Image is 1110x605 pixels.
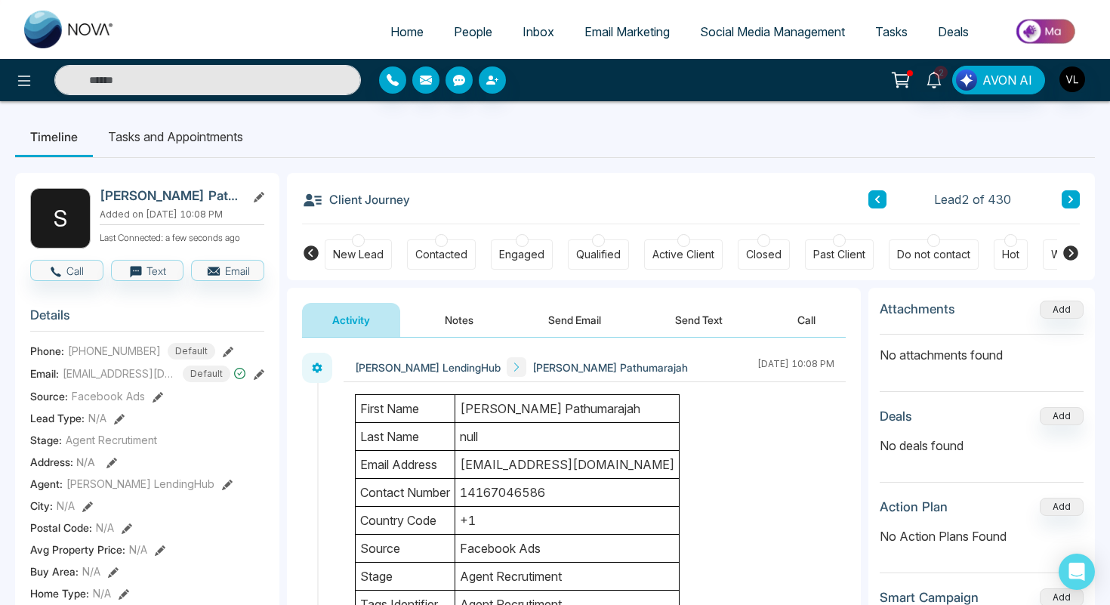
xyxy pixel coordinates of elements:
span: [PERSON_NAME] Pathumarajah [532,360,688,375]
span: 2 [934,66,948,79]
span: People [454,24,492,39]
div: Do not contact [897,247,970,262]
span: Default [168,343,215,360]
a: Tasks [860,17,923,46]
span: N/A [82,563,100,579]
div: New Lead [333,247,384,262]
span: Postal Code : [30,520,92,536]
p: Added on [DATE] 10:08 PM [100,208,264,221]
li: Timeline [15,116,93,157]
h3: Deals [880,409,912,424]
a: 2 [916,66,952,92]
span: Home [390,24,424,39]
span: N/A [76,455,95,468]
span: N/A [57,498,75,514]
span: Lead Type: [30,410,85,426]
span: Facebook Ads [72,388,145,404]
button: Add [1040,407,1084,425]
h2: [PERSON_NAME] Pathumarajah [100,188,240,203]
span: City : [30,498,53,514]
span: [PHONE_NUMBER] [68,343,161,359]
button: Activity [302,303,400,337]
h3: Details [30,307,264,331]
span: Email Marketing [584,24,670,39]
div: Warm [1051,247,1079,262]
h3: Client Journey [302,188,410,211]
span: Email: [30,366,59,381]
span: N/A [93,585,111,601]
a: Email Marketing [569,17,685,46]
span: Avg Property Price : [30,542,125,557]
span: Phone: [30,343,64,359]
span: Deals [938,24,969,39]
span: Default [183,366,230,382]
span: Agent Recrutiment [66,432,157,448]
div: Closed [746,247,782,262]
span: [EMAIL_ADDRESS][DOMAIN_NAME] [63,366,176,381]
button: Add [1040,498,1084,516]
span: Stage: [30,432,62,448]
div: Active Client [652,247,714,262]
p: No Action Plans Found [880,527,1084,545]
span: Buy Area : [30,563,79,579]
button: Text [111,260,184,281]
span: [PERSON_NAME] LendingHub [355,360,501,375]
h3: Action Plan [880,499,948,514]
h3: Smart Campaign [880,590,979,605]
div: Engaged [499,247,544,262]
button: AVON AI [952,66,1045,94]
img: User Avatar [1059,66,1085,92]
li: Tasks and Appointments [93,116,258,157]
div: Qualified [576,247,621,262]
a: Inbox [507,17,569,46]
div: Open Intercom Messenger [1059,554,1095,590]
div: Past Client [813,247,865,262]
span: Source: [30,388,68,404]
span: Tasks [875,24,908,39]
span: Lead 2 of 430 [934,190,1011,208]
h3: Attachments [880,301,955,316]
span: Agent: [30,476,63,492]
img: Lead Flow [956,69,977,91]
button: Call [767,303,846,337]
button: Call [30,260,103,281]
span: Social Media Management [700,24,845,39]
button: Notes [415,303,504,337]
span: AVON AI [982,71,1032,89]
img: Market-place.gif [991,14,1101,48]
span: [PERSON_NAME] LendingHub [66,476,214,492]
span: N/A [129,542,147,557]
span: Home Type : [30,585,89,601]
button: Send Email [518,303,631,337]
button: Send Text [645,303,753,337]
div: S [30,188,91,248]
div: [DATE] 10:08 PM [757,357,834,377]
span: N/A [88,410,106,426]
a: People [439,17,507,46]
p: Last Connected: a few seconds ago [100,228,264,245]
a: Deals [923,17,984,46]
p: No deals found [880,437,1084,455]
img: Nova CRM Logo [24,11,115,48]
a: Home [375,17,439,46]
span: Address: [30,454,95,470]
span: Add [1040,302,1084,315]
span: N/A [96,520,114,536]
span: Inbox [523,24,554,39]
a: Social Media Management [685,17,860,46]
div: Contacted [415,247,467,262]
button: Add [1040,301,1084,319]
button: Email [191,260,264,281]
div: Hot [1002,247,1019,262]
p: No attachments found [880,335,1084,364]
